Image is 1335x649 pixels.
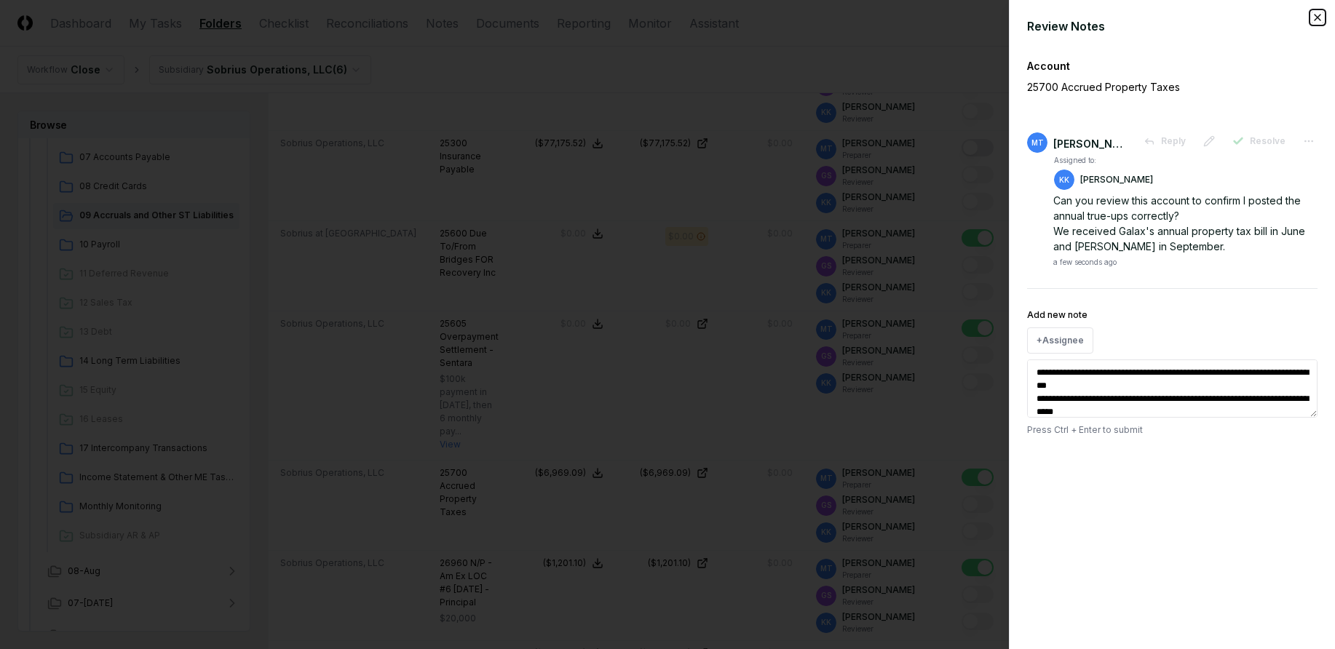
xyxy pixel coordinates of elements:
button: Resolve [1224,128,1294,154]
span: MT [1031,138,1044,148]
div: [PERSON_NAME] [1053,136,1126,151]
label: Add new note [1027,309,1088,320]
div: a few seconds ago [1053,257,1117,268]
p: [PERSON_NAME] [1080,173,1153,186]
td: Assigned to: [1053,154,1154,167]
div: Account [1027,58,1318,73]
p: 25700 Accrued Property Taxes [1027,79,1267,95]
div: Can you review this account to confirm I posted the annual true-ups correctly? We received Galax'... [1053,193,1318,254]
p: Press Ctrl + Enter to submit [1027,423,1318,437]
span: Resolve [1250,135,1286,148]
div: Review Notes [1027,17,1318,35]
span: KK [1059,175,1069,186]
button: Reply [1135,128,1195,154]
button: +Assignee [1027,327,1093,354]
